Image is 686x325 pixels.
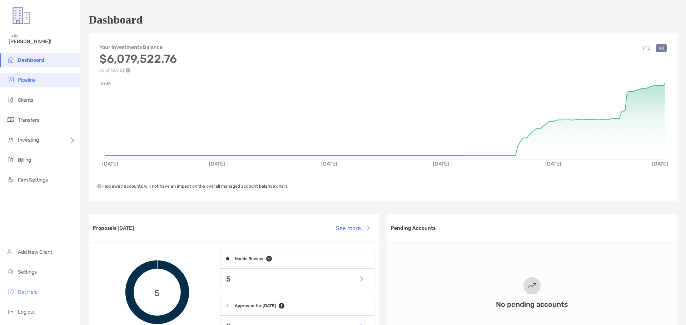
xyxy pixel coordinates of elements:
[321,161,337,167] text: [DATE]
[6,75,15,84] img: pipeline icon
[6,307,15,316] img: logout icon
[18,57,44,63] span: Dashboard
[6,135,15,144] img: investing icon
[496,300,568,309] h3: No pending accounts
[102,161,118,167] text: [DATE]
[18,249,52,255] span: Add New Client
[125,68,130,73] img: Performance Info
[6,267,15,276] img: settings icon
[99,68,177,73] p: As of [DATE]
[18,97,33,103] span: Clients
[652,161,668,167] text: [DATE]
[433,161,449,167] text: [DATE]
[18,177,48,183] span: Firm Settings
[6,175,15,184] img: firm-settings icon
[9,3,34,29] img: Zoe Logo
[545,161,561,167] text: [DATE]
[89,13,143,26] h1: Dashboard
[6,247,15,256] img: add_new_client icon
[9,39,75,45] span: [PERSON_NAME]!
[154,287,160,298] span: 5
[235,303,276,308] h4: Approved for [DATE]
[18,117,39,123] span: Transfers
[235,256,263,261] h4: Needs Review
[100,81,111,87] text: $6M
[226,275,230,284] p: 5
[6,115,15,124] img: transfers icon
[656,44,667,52] button: All
[6,55,15,64] img: dashboard icon
[18,309,35,315] span: Log out
[6,287,15,296] img: get-help icon
[18,137,39,143] span: Investing
[99,44,177,50] h4: Your Investments Balance
[18,157,31,163] span: Billing
[18,289,38,295] span: Get Help
[330,220,375,236] button: See more
[18,77,36,83] span: Pipeline
[391,225,436,231] h3: Pending Accounts
[209,161,225,167] text: [DATE]
[97,184,288,189] span: Held away accounts will not have an impact on the overall managed account balance chart.
[639,44,653,52] button: YTD
[6,155,15,164] img: billing icon
[99,52,177,66] h3: $6,079,522.76
[18,269,37,275] span: Settings
[93,225,134,231] h3: Proposals [DATE]
[6,95,15,104] img: clients icon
